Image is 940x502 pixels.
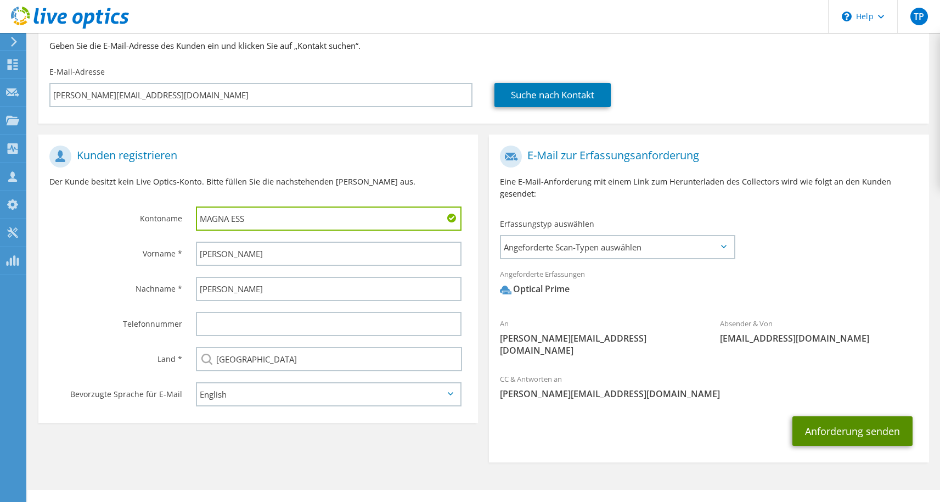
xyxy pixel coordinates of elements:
[500,388,918,400] span: [PERSON_NAME][EMAIL_ADDRESS][DOMAIN_NAME]
[49,347,182,365] label: Land *
[49,40,918,52] h3: Geben Sie die E-Mail-Adresse des Kunden ein und klicken Sie auf „Kontakt suchen“.
[501,236,733,258] span: Angeforderte Scan-Typen auswählen
[489,367,928,405] div: CC & Antworten an
[49,207,182,224] label: Kontoname
[49,176,467,188] p: Der Kunde besitzt kein Live Optics-Konto. Bitte füllen Sie die nachstehenden [PERSON_NAME] aus.
[910,8,928,25] span: TP
[500,176,918,200] p: Eine E-Mail-Anforderung mit einem Link zum Herunterladen des Collectors wird wie folgt an den Kun...
[489,263,928,306] div: Angeforderte Erfassungen
[49,66,105,77] label: E-Mail-Adresse
[49,277,182,294] label: Nachname *
[500,283,570,295] div: Optical Prime
[494,83,611,107] a: Suche nach Kontakt
[49,146,461,168] h1: Kunden registrieren
[49,242,182,259] label: Vorname *
[709,312,929,350] div: Absender & Von
[500,332,698,356] span: [PERSON_NAME][EMAIL_ADDRESS][DOMAIN_NAME]
[720,332,918,344] span: [EMAIL_ADDRESS][DOMAIN_NAME]
[49,382,182,400] label: Bevorzugte Sprache für E-Mail
[792,416,913,446] button: Anforderung senden
[500,146,912,168] h1: E-Mail zur Erfassungsanforderung
[842,12,852,21] svg: \n
[500,219,594,230] label: Erfassungstyp auswählen
[49,312,182,330] label: Telefonnummer
[489,312,709,362] div: An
